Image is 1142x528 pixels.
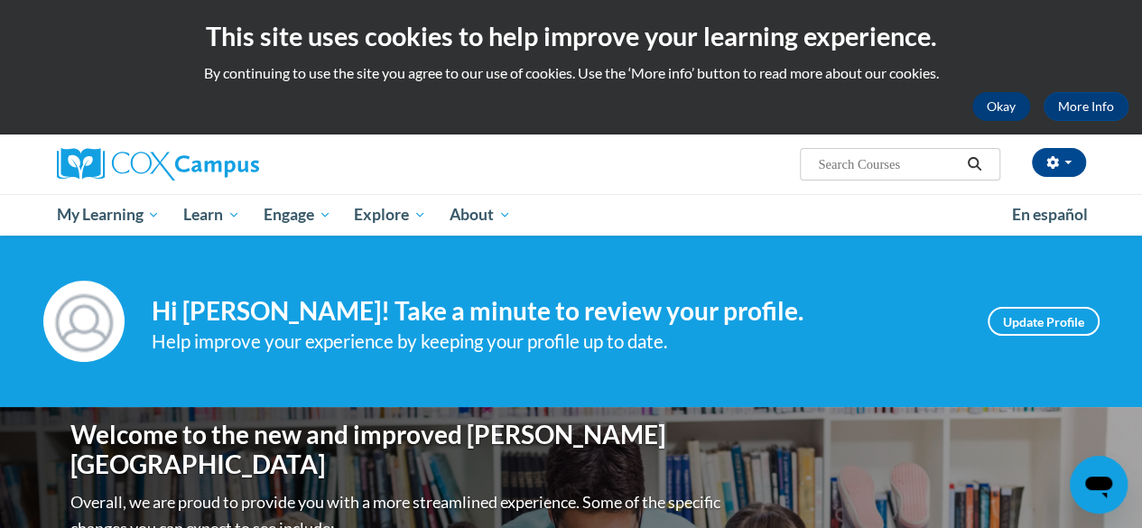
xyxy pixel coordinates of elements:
[450,204,511,226] span: About
[252,194,343,236] a: Engage
[342,194,438,236] a: Explore
[264,204,331,226] span: Engage
[14,18,1128,54] h2: This site uses cookies to help improve your learning experience.
[354,204,426,226] span: Explore
[57,148,259,181] img: Cox Campus
[14,63,1128,83] p: By continuing to use the site you agree to our use of cookies. Use the ‘More info’ button to read...
[1012,205,1088,224] span: En español
[57,148,382,181] a: Cox Campus
[70,420,725,480] h1: Welcome to the new and improved [PERSON_NAME][GEOGRAPHIC_DATA]
[1044,92,1128,121] a: More Info
[56,204,160,226] span: My Learning
[1032,148,1086,177] button: Account Settings
[1070,456,1128,514] iframe: Button to launch messaging window
[988,307,1100,336] a: Update Profile
[172,194,252,236] a: Learn
[961,153,988,175] button: Search
[43,194,1100,236] div: Main menu
[45,194,172,236] a: My Learning
[43,281,125,362] img: Profile Image
[972,92,1030,121] button: Okay
[152,296,961,327] h4: Hi [PERSON_NAME]! Take a minute to review your profile.
[1000,196,1100,234] a: En español
[183,204,240,226] span: Learn
[438,194,523,236] a: About
[816,153,961,175] input: Search Courses
[152,327,961,357] div: Help improve your experience by keeping your profile up to date.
